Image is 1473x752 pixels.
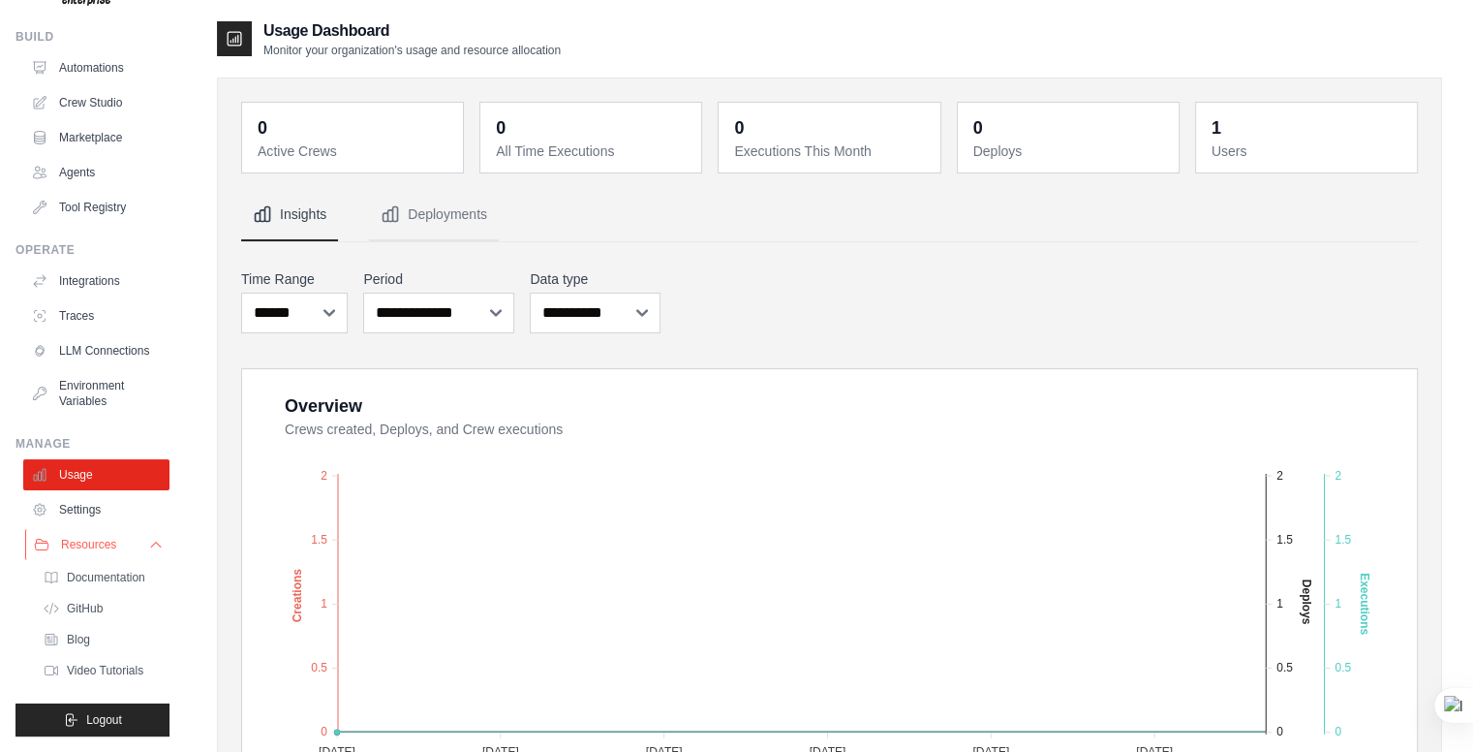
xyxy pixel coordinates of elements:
a: Video Tutorials [35,657,169,684]
div: 0 [496,114,506,141]
div: Build [15,29,169,45]
p: Monitor your organization's usage and resource allocation [263,43,561,58]
a: Integrations [23,266,169,297]
text: Deploys [1300,579,1313,624]
span: Video Tutorials [67,663,143,678]
text: Creations [291,568,304,622]
span: Blog [67,632,90,647]
tspan: 1.5 [311,532,327,546]
button: Insights [241,189,338,241]
button: Logout [15,704,169,736]
span: Resources [61,537,116,552]
a: GitHub [35,595,169,622]
div: Operate [15,242,169,258]
label: Period [363,269,514,289]
tspan: 0.5 [311,661,327,674]
tspan: 0 [1335,725,1341,738]
tspan: 2 [1276,468,1283,482]
a: Settings [23,494,169,525]
tspan: 0.5 [1276,661,1293,674]
a: Usage [23,459,169,490]
tspan: 0 [1276,725,1283,738]
tspan: 2 [1335,468,1341,482]
text: Executions [1358,573,1371,635]
div: 0 [973,114,983,141]
a: LLM Connections [23,335,169,366]
label: Data type [530,269,660,289]
a: Documentation [35,564,169,591]
a: Marketplace [23,122,169,153]
dt: Crews created, Deploys, and Crew executions [285,420,1394,439]
a: Blog [35,626,169,653]
dt: Deploys [973,141,1167,161]
tspan: 1.5 [1335,532,1351,546]
button: Deployments [369,189,499,241]
dt: Users [1212,141,1405,161]
span: Logout [86,712,122,728]
label: Time Range [241,269,348,289]
a: Automations [23,52,169,83]
tspan: 1 [1276,597,1283,611]
a: Traces [23,300,169,331]
dt: Executions This Month [734,141,928,161]
tspan: 0 [321,725,327,738]
tspan: 1.5 [1276,532,1293,546]
div: 0 [258,114,267,141]
div: Manage [15,436,169,452]
button: Resources [25,529,171,560]
dt: Active Crews [258,141,451,161]
tspan: 1 [1335,597,1341,611]
div: Overview [285,392,362,420]
dt: All Time Executions [496,141,690,161]
div: 0 [734,114,744,141]
a: Crew Studio [23,87,169,118]
tspan: 1 [321,597,327,611]
span: Documentation [67,570,145,585]
tspan: 0.5 [1335,661,1351,674]
tspan: 2 [321,468,327,482]
a: Environment Variables [23,370,169,417]
span: GitHub [67,601,103,616]
a: Tool Registry [23,192,169,223]
h2: Usage Dashboard [263,19,561,43]
div: 1 [1212,114,1221,141]
nav: Tabs [241,189,1418,241]
a: Agents [23,157,169,188]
